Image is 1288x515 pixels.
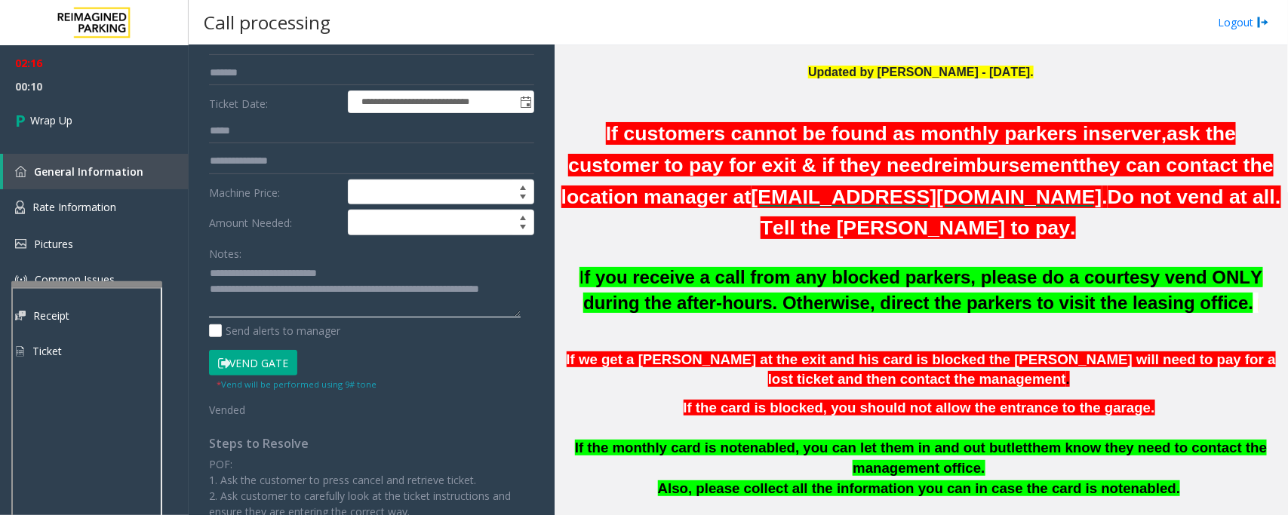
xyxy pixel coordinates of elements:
font: [EMAIL_ADDRESS][DOMAIN_NAME] [752,185,1102,208]
label: Machine Price: [205,179,344,205]
label: Send alerts to manager [209,323,340,339]
h4: Steps to Resolve [209,437,534,451]
span: Decrease value [512,222,533,235]
h3: Call processing [196,4,338,41]
label: Ticket Date: [205,90,344,113]
span: enabled [742,440,796,455]
span: Toggle popup [517,91,533,112]
span: server, [1101,122,1167,145]
span: them know they need to contact the management office. [853,440,1267,476]
span: let [1011,440,1028,455]
img: 'icon' [15,239,26,249]
span: Rate Information [32,200,116,214]
span: I [579,267,1263,313]
img: 'icon' [15,201,25,214]
span: If the monthly card is not [575,440,742,455]
span: Also, please collect all the information you can in case the card is not [658,480,1124,496]
b: f you receive a call from any blocked parkers, please do a courtesy vend ONLY during the after-ho... [583,267,1262,313]
span: they can contact the location manager at [561,154,1274,208]
span: , you can let them in and out but [795,440,1011,455]
a: Logout [1218,14,1269,30]
button: Vend Gate [209,350,297,376]
span: Decrease value [512,192,533,204]
span: enabled [1124,480,1177,496]
img: 'icon' [15,274,27,286]
img: 'icon' [15,166,26,177]
span: Updated by [PERSON_NAME] - [DATE]. [808,66,1034,78]
span: Common Issues [35,272,115,287]
font: Do not vend at all. Tell the [PERSON_NAME] to pay. [761,185,1280,240]
span: reimbursement [934,154,1080,177]
span: . [1176,480,1180,496]
span: . [1066,371,1070,387]
span: If the card is blocked, you should not allow the entrance to the garage. [684,400,1155,415]
span: If customers cannot be found as monthly parkers in [606,122,1101,145]
font: . [1102,185,1108,208]
span: If we get a [PERSON_NAME] at the exit and his card is blocked the [PERSON_NAME] will need to pay ... [567,351,1276,388]
label: Notes: [209,241,241,262]
label: Amount Needed: [205,210,344,235]
span: Pictures [34,237,73,251]
span: Increase value [512,180,533,192]
span: Wrap Up [30,112,72,128]
img: logout [1257,14,1269,30]
span: Vended [209,403,245,417]
small: Vend will be performed using 9# tone [217,379,377,390]
span: Increase value [512,210,533,222]
span: General Information [34,164,143,179]
a: General Information [3,154,189,189]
